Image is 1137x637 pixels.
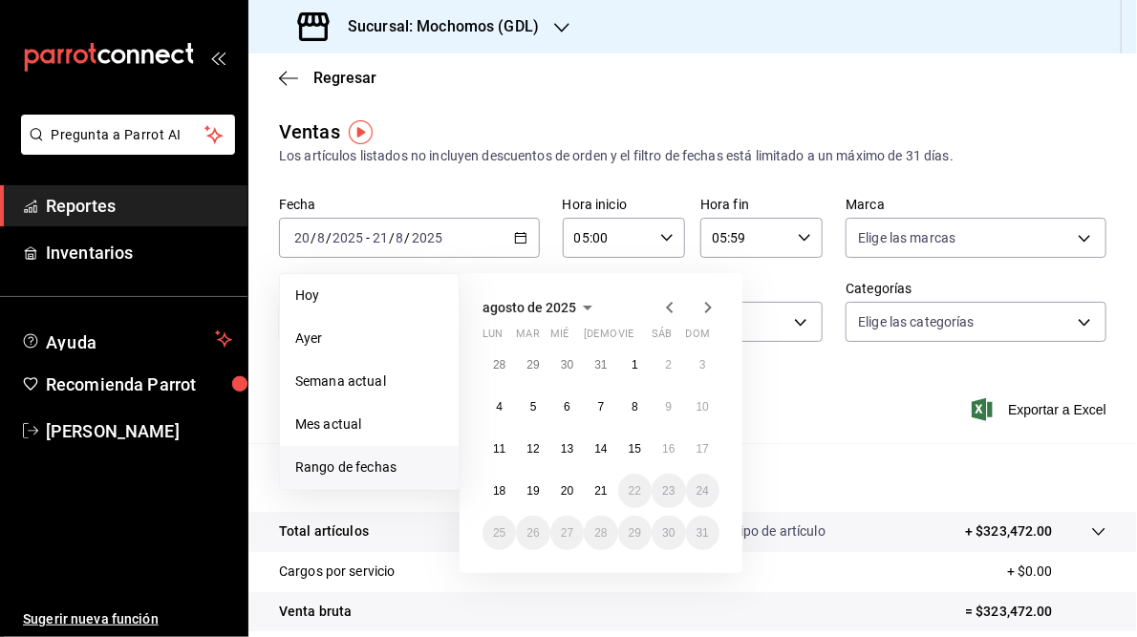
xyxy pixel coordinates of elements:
button: open_drawer_menu [210,50,225,65]
span: [PERSON_NAME] [46,418,232,444]
abbr: 8 de agosto de 2025 [632,400,638,414]
label: Marca [846,199,1106,212]
button: 8 de agosto de 2025 [618,390,652,424]
abbr: 28 de agosto de 2025 [594,526,607,540]
button: 9 de agosto de 2025 [652,390,685,424]
input: -- [316,230,326,245]
abbr: lunes [483,328,503,348]
span: Exportar a Excel [976,398,1106,421]
abbr: 25 de agosto de 2025 [493,526,505,540]
span: Recomienda Parrot [46,372,232,397]
h3: Sucursal: Mochomos (GDL) [333,15,539,38]
button: 21 de agosto de 2025 [584,474,617,508]
p: = $323,472.00 [965,602,1106,622]
abbr: sábado [652,328,672,348]
button: 7 de agosto de 2025 [584,390,617,424]
label: Hora inicio [563,199,685,212]
button: 16 de agosto de 2025 [652,432,685,466]
span: / [405,230,411,245]
button: Pregunta a Parrot AI [21,115,235,155]
span: - [366,230,370,245]
button: 28 de agosto de 2025 [584,516,617,550]
button: 23 de agosto de 2025 [652,474,685,508]
button: 6 de agosto de 2025 [550,390,584,424]
button: 26 de agosto de 2025 [516,516,549,550]
button: 1 de agosto de 2025 [618,348,652,382]
button: 2 de agosto de 2025 [652,348,685,382]
p: Total artículos [279,521,369,541]
abbr: 5 de agosto de 2025 [530,400,537,414]
abbr: 10 de agosto de 2025 [697,400,709,414]
span: Elige las marcas [858,228,955,247]
div: Ventas [279,117,340,146]
span: Elige las categorías [858,312,975,331]
img: Tooltip marker [349,120,373,144]
abbr: viernes [618,328,633,348]
abbr: 30 de julio de 2025 [561,358,573,372]
abbr: 31 de julio de 2025 [594,358,607,372]
abbr: 17 de agosto de 2025 [697,442,709,456]
span: Inventarios [46,240,232,265]
span: Rango de fechas [295,457,443,478]
span: Reportes [46,193,232,219]
span: Regresar [313,69,376,87]
abbr: 4 de agosto de 2025 [496,400,503,414]
abbr: 6 de agosto de 2025 [564,400,570,414]
button: 29 de agosto de 2025 [618,516,652,550]
button: 25 de agosto de 2025 [483,516,516,550]
button: 20 de agosto de 2025 [550,474,584,508]
abbr: 2 de agosto de 2025 [665,358,672,372]
button: 5 de agosto de 2025 [516,390,549,424]
abbr: 20 de agosto de 2025 [561,484,573,498]
abbr: 9 de agosto de 2025 [665,400,672,414]
abbr: 7 de agosto de 2025 [598,400,605,414]
span: / [326,230,332,245]
button: 10 de agosto de 2025 [686,390,719,424]
p: Cargos por servicio [279,562,396,582]
input: -- [372,230,389,245]
label: Hora fin [700,199,823,212]
abbr: 28 de julio de 2025 [493,358,505,372]
button: Regresar [279,69,376,87]
abbr: 29 de agosto de 2025 [629,526,641,540]
button: 18 de agosto de 2025 [483,474,516,508]
input: -- [396,230,405,245]
a: Pregunta a Parrot AI [13,138,235,159]
abbr: 11 de agosto de 2025 [493,442,505,456]
button: 4 de agosto de 2025 [483,390,516,424]
abbr: 3 de agosto de 2025 [699,358,706,372]
button: 30 de agosto de 2025 [652,516,685,550]
span: Pregunta a Parrot AI [52,125,205,145]
button: 12 de agosto de 2025 [516,432,549,466]
abbr: 13 de agosto de 2025 [561,442,573,456]
abbr: 29 de julio de 2025 [526,358,539,372]
abbr: 1 de agosto de 2025 [632,358,638,372]
button: 3 de agosto de 2025 [686,348,719,382]
abbr: 27 de agosto de 2025 [561,526,573,540]
abbr: 14 de agosto de 2025 [594,442,607,456]
button: 24 de agosto de 2025 [686,474,719,508]
abbr: 16 de agosto de 2025 [662,442,675,456]
button: 29 de julio de 2025 [516,348,549,382]
span: Semana actual [295,372,443,392]
label: Categorías [846,283,1106,296]
span: / [389,230,395,245]
button: 31 de julio de 2025 [584,348,617,382]
span: / [311,230,316,245]
abbr: 15 de agosto de 2025 [629,442,641,456]
button: 30 de julio de 2025 [550,348,584,382]
abbr: 18 de agosto de 2025 [493,484,505,498]
abbr: 22 de agosto de 2025 [629,484,641,498]
button: 17 de agosto de 2025 [686,432,719,466]
span: Hoy [295,286,443,306]
button: 27 de agosto de 2025 [550,516,584,550]
abbr: 24 de agosto de 2025 [697,484,709,498]
div: Los artículos listados no incluyen descuentos de orden y el filtro de fechas está limitado a un m... [279,146,1106,166]
p: + $323,472.00 [965,521,1053,541]
abbr: miércoles [550,328,568,348]
label: Fecha [279,199,540,212]
input: -- [293,230,311,245]
input: ---- [411,230,443,245]
span: Sugerir nueva función [23,609,232,629]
